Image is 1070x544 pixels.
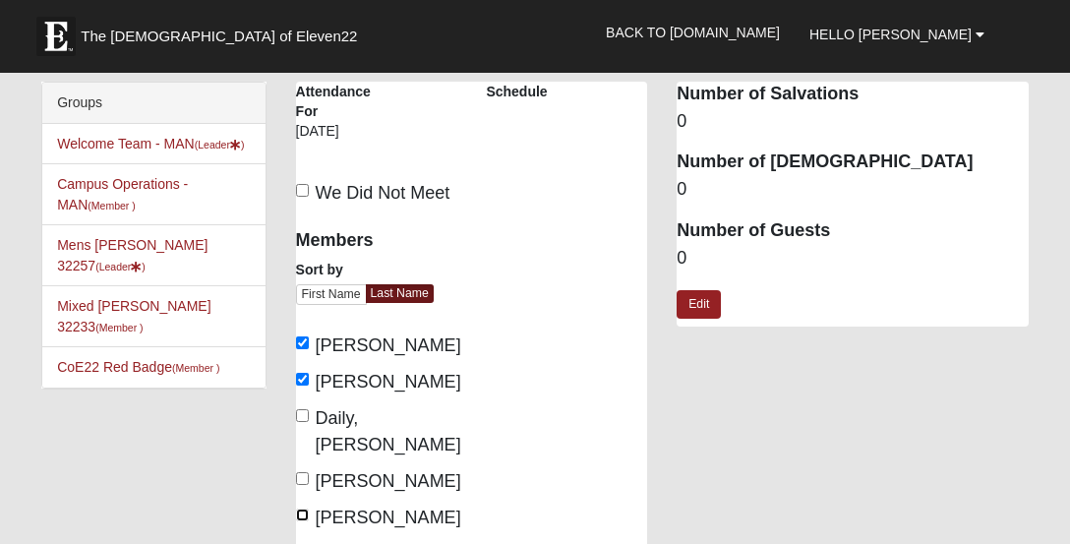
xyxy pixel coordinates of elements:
h4: Members [296,230,457,252]
dd: 0 [677,109,1029,135]
a: Hello [PERSON_NAME] [795,10,999,59]
span: We Did Not Meet [316,183,450,203]
span: Daily, [PERSON_NAME] [316,408,461,454]
span: [PERSON_NAME] [316,372,461,392]
dd: 0 [677,246,1029,272]
a: Mixed [PERSON_NAME] 32233(Member ) [57,298,210,334]
span: [PERSON_NAME] [316,335,461,355]
label: Sort by [296,260,343,279]
div: [DATE] [296,121,362,154]
span: The [DEMOGRAPHIC_DATA] of Eleven22 [81,27,357,46]
a: Back to [DOMAIN_NAME] [591,8,795,57]
a: Mens [PERSON_NAME] 32257(Leader) [57,237,208,273]
small: (Member ) [172,362,219,374]
small: (Member ) [95,322,143,333]
dt: Number of [DEMOGRAPHIC_DATA] [677,150,1029,175]
input: Daily, [PERSON_NAME] [296,409,309,422]
input: [PERSON_NAME] [296,373,309,386]
div: Groups [42,83,265,124]
dd: 0 [677,177,1029,203]
small: (Leader ) [95,261,146,272]
a: First Name [296,284,367,305]
span: Hello [PERSON_NAME] [809,27,972,42]
label: Schedule [486,82,547,101]
label: Attendance For [296,82,362,121]
a: CoE22 Red Badge(Member ) [57,359,219,375]
img: Eleven22 logo [36,17,76,56]
small: (Member ) [88,200,135,212]
dt: Number of Guests [677,218,1029,244]
a: The [DEMOGRAPHIC_DATA] of Eleven22 [27,7,420,56]
a: Last Name [366,284,434,303]
span: [PERSON_NAME] [316,471,461,491]
input: [PERSON_NAME] [296,336,309,349]
a: Edit [677,290,721,319]
input: We Did Not Meet [296,184,309,197]
a: Welcome Team - MAN(Leader) [57,136,244,151]
a: Campus Operations - MAN(Member ) [57,176,188,212]
dt: Number of Salvations [677,82,1029,107]
input: [PERSON_NAME] [296,472,309,485]
small: (Leader ) [195,139,245,151]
